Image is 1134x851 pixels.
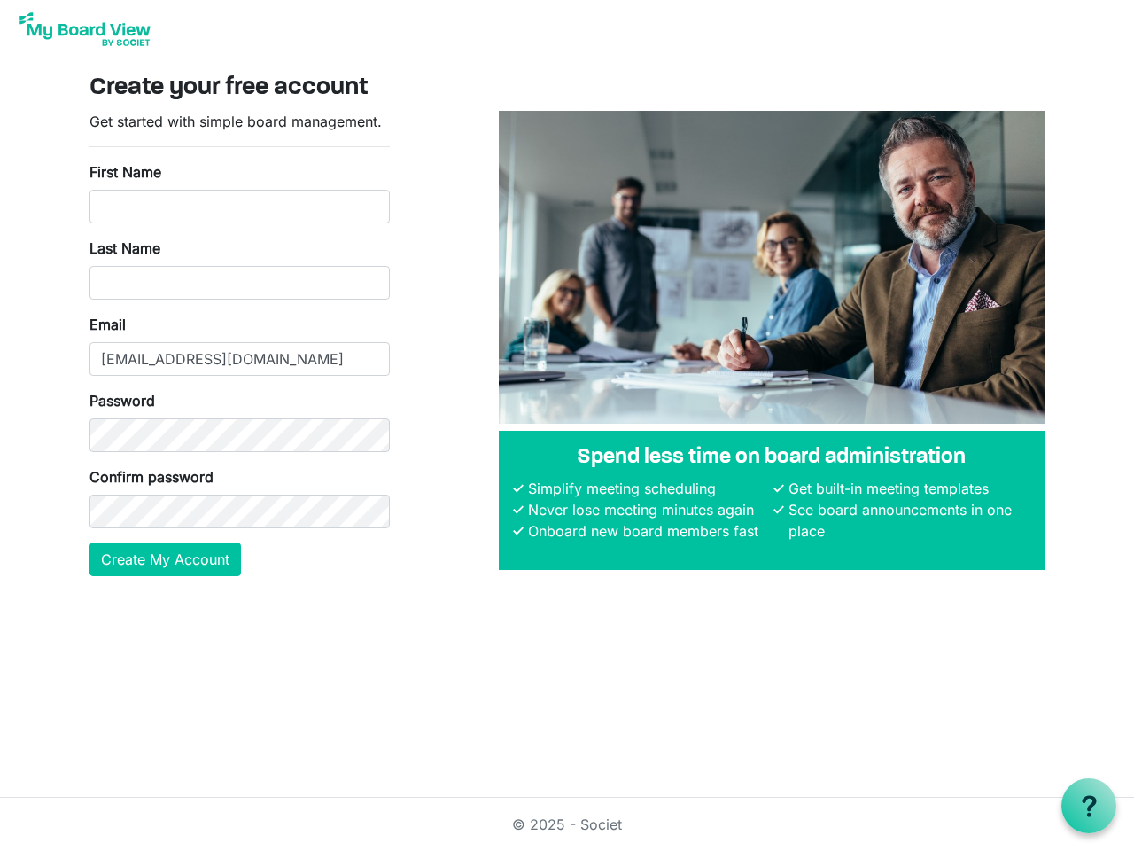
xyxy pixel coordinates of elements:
label: First Name [89,161,161,183]
li: Get built-in meeting templates [784,478,1030,499]
label: Email [89,314,126,335]
span: Get started with simple board management. [89,113,382,130]
h3: Create your free account [89,74,1045,104]
li: See board announcements in one place [784,499,1030,542]
label: Confirm password [89,466,214,488]
li: Simplify meeting scheduling [524,478,770,499]
a: © 2025 - Societ [512,816,622,833]
h4: Spend less time on board administration [513,445,1030,471]
li: Onboard new board members fast [524,520,770,542]
label: Password [89,390,155,411]
img: My Board View Logo [14,7,156,51]
label: Last Name [89,238,160,259]
img: A photograph of board members sitting at a table [499,111,1045,424]
button: Create My Account [89,543,241,576]
li: Never lose meeting minutes again [524,499,770,520]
